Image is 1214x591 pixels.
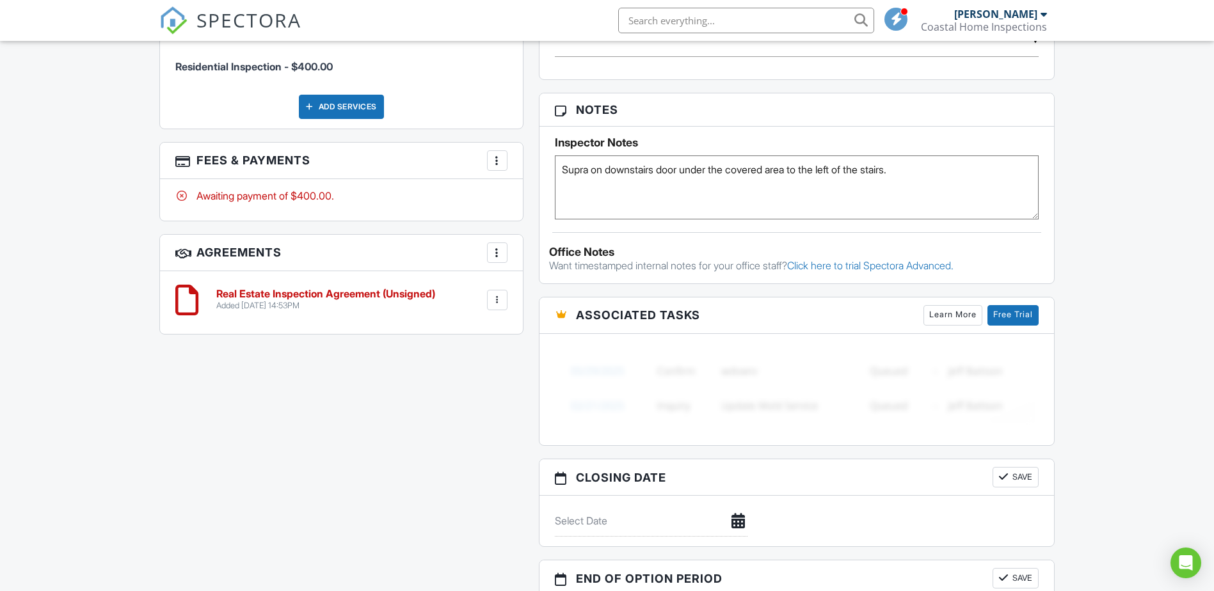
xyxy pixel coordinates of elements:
[618,8,874,33] input: Search everything...
[216,301,435,311] div: Added [DATE] 14:53PM
[175,36,507,84] li: Service: Residential Inspection
[159,17,301,44] a: SPECTORA
[993,568,1039,588] button: Save
[175,60,333,73] span: Residential Inspection - $400.00
[993,467,1039,487] button: Save
[987,305,1039,326] a: Free Trial
[576,570,723,587] span: End of Option Period
[576,469,666,486] span: Closing date
[160,143,523,179] h3: Fees & Payments
[555,136,1039,149] h5: Inspector Notes
[196,6,301,33] span: SPECTORA
[549,258,1045,272] p: Want timestamped internal notes for your office staff?
[923,305,982,326] a: Learn More
[787,259,954,272] a: Click here to trial Spectora Advanced.
[175,189,507,203] div: Awaiting payment of $400.00.
[549,246,1045,258] div: Office Notes
[954,8,1037,20] div: [PERSON_NAME]
[555,155,1039,219] textarea: Supra on downstairs door under the covered area to the left of the stairs.
[576,306,700,324] span: Associated Tasks
[539,93,1055,127] h3: Notes
[921,20,1047,33] div: Coastal Home Inspections
[216,288,435,300] h6: Real Estate Inspection Agreement (Unsigned)
[159,6,188,35] img: The Best Home Inspection Software - Spectora
[299,95,384,119] div: Add Services
[555,343,1039,433] img: blurred-tasks-251b60f19c3f713f9215ee2a18cbf2105fc2d72fcd585247cf5e9ec0c957c1dd.png
[160,235,523,271] h3: Agreements
[555,505,747,537] input: Select Date
[1170,548,1201,578] div: Open Intercom Messenger
[216,288,435,311] a: Real Estate Inspection Agreement (Unsigned) Added [DATE] 14:53PM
